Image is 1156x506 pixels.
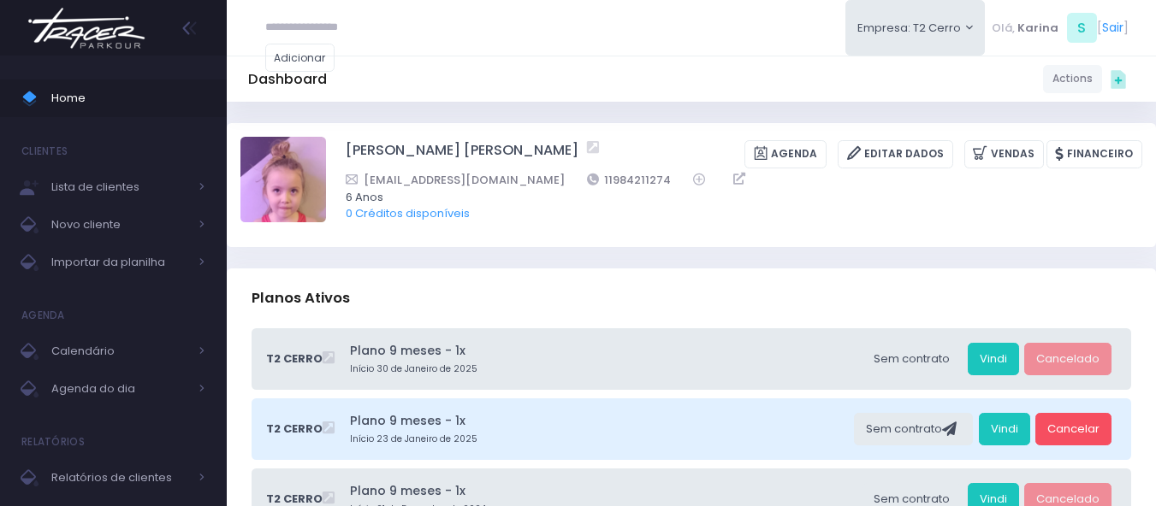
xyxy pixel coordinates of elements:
a: Adicionar [265,44,335,72]
a: Plano 9 meses - 1x [350,482,857,500]
span: T2 Cerro [266,350,323,368]
div: Sem contrato [862,343,962,375]
span: Home [51,87,205,109]
div: Quick actions [1102,62,1135,95]
span: 6 Anos [346,189,1120,206]
div: [ ] [985,9,1135,47]
small: Início 30 de Janeiro de 2025 [350,362,857,376]
a: Vendas [964,140,1044,168]
span: Importar da planilha [51,251,188,274]
a: Plano 9 meses - 1x [350,342,857,360]
div: Sem contrato [854,413,973,445]
img: Helena Marins Padua [240,137,326,222]
a: Actions [1043,65,1102,93]
span: Agenda do dia [51,378,188,400]
span: Calendário [51,340,188,362]
h3: Planos Ativos [252,274,350,322]
h4: Clientes [21,134,68,168]
span: Karina [1017,20,1058,37]
span: S [1067,13,1097,43]
span: Olá, [992,20,1015,37]
span: Novo cliente [51,214,188,236]
span: Relatórios de clientes [51,467,188,489]
a: Agenda [744,140,827,168]
a: Editar Dados [838,140,953,168]
span: T2 Cerro [266,421,323,438]
h5: Dashboard [248,71,327,88]
a: 0 Créditos disponíveis [346,205,470,221]
a: Sair [1102,19,1123,37]
a: [PERSON_NAME] [PERSON_NAME] [346,140,578,168]
a: Cancelar [1035,413,1112,445]
small: Início 23 de Janeiro de 2025 [350,432,849,446]
h4: Agenda [21,298,65,332]
a: Plano 9 meses - 1x [350,412,849,430]
h4: Relatórios [21,425,85,459]
span: Lista de clientes [51,176,188,198]
label: Alterar foto de perfil [240,137,326,227]
a: [EMAIL_ADDRESS][DOMAIN_NAME] [346,171,565,189]
a: Vindi [968,343,1019,375]
a: Vindi [979,413,1030,445]
a: Financeiro [1046,140,1142,168]
a: 11984211274 [587,171,672,189]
